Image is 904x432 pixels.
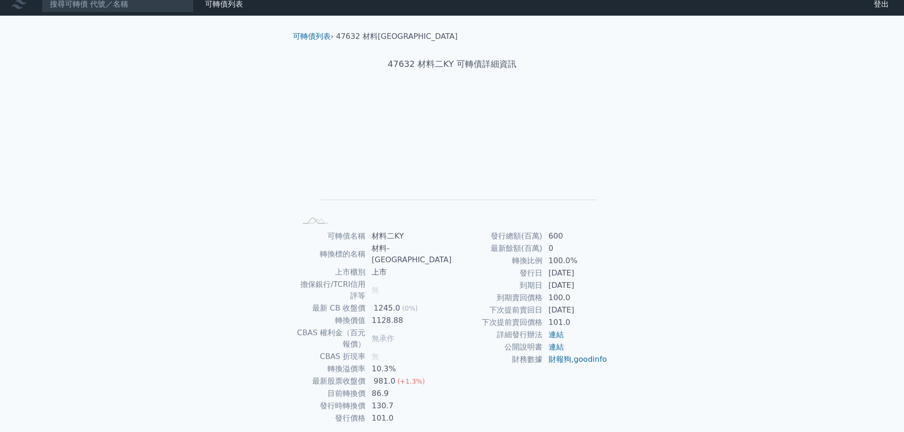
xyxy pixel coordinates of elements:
[452,230,543,242] td: 發行總額(百萬)
[297,278,366,302] td: 擔保銀行/TCRI信用評等
[452,255,543,267] td: 轉換比例
[397,377,425,385] span: (+1.3%)
[549,342,564,351] a: 連結
[366,230,452,242] td: 材料二KY
[543,230,608,242] td: 600
[452,279,543,292] td: 到期日
[543,292,608,304] td: 100.0
[297,363,366,375] td: 轉換溢價率
[366,266,452,278] td: 上市
[549,330,564,339] a: 連結
[366,242,452,266] td: 材料-[GEOGRAPHIC_DATA]
[297,350,366,363] td: CBAS 折現率
[297,375,366,387] td: 最新股票收盤價
[293,32,331,41] a: 可轉債列表
[297,327,366,350] td: CBAS 權利金（百元報價）
[452,341,543,353] td: 公開說明書
[543,255,608,267] td: 100.0%
[452,304,543,316] td: 下次提前賣回日
[297,412,366,424] td: 發行價格
[366,363,452,375] td: 10.3%
[372,352,379,361] span: 無
[452,353,543,366] td: 財務數據
[366,387,452,400] td: 86.9
[297,230,366,242] td: 可轉債名稱
[543,279,608,292] td: [DATE]
[543,304,608,316] td: [DATE]
[297,242,366,266] td: 轉換標的名稱
[402,304,418,312] span: (0%)
[297,266,366,278] td: 上市櫃別
[285,57,619,71] h1: 47632 材料二KY 可轉債詳細資訊
[543,316,608,329] td: 101.0
[452,242,543,255] td: 最新餘額(百萬)
[574,355,607,364] a: goodinfo
[452,316,543,329] td: 下次提前賣回價格
[336,31,457,42] li: 47632 材料[GEOGRAPHIC_DATA]
[366,314,452,327] td: 1128.88
[366,412,452,424] td: 101.0
[297,387,366,400] td: 目前轉換價
[293,31,334,42] li: ›
[543,242,608,255] td: 0
[452,329,543,341] td: 詳細發行辦法
[543,267,608,279] td: [DATE]
[549,355,571,364] a: 財報狗
[297,302,366,314] td: 最新 CB 收盤價
[312,101,596,214] g: Chart
[452,292,543,304] td: 到期賣回價格
[366,400,452,412] td: 130.7
[297,314,366,327] td: 轉換價值
[452,267,543,279] td: 發行日
[372,303,402,314] div: 1245.0
[372,376,397,387] div: 981.0
[543,353,608,366] td: ,
[372,334,394,343] span: 無承作
[297,400,366,412] td: 發行時轉換價
[372,285,379,294] span: 無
